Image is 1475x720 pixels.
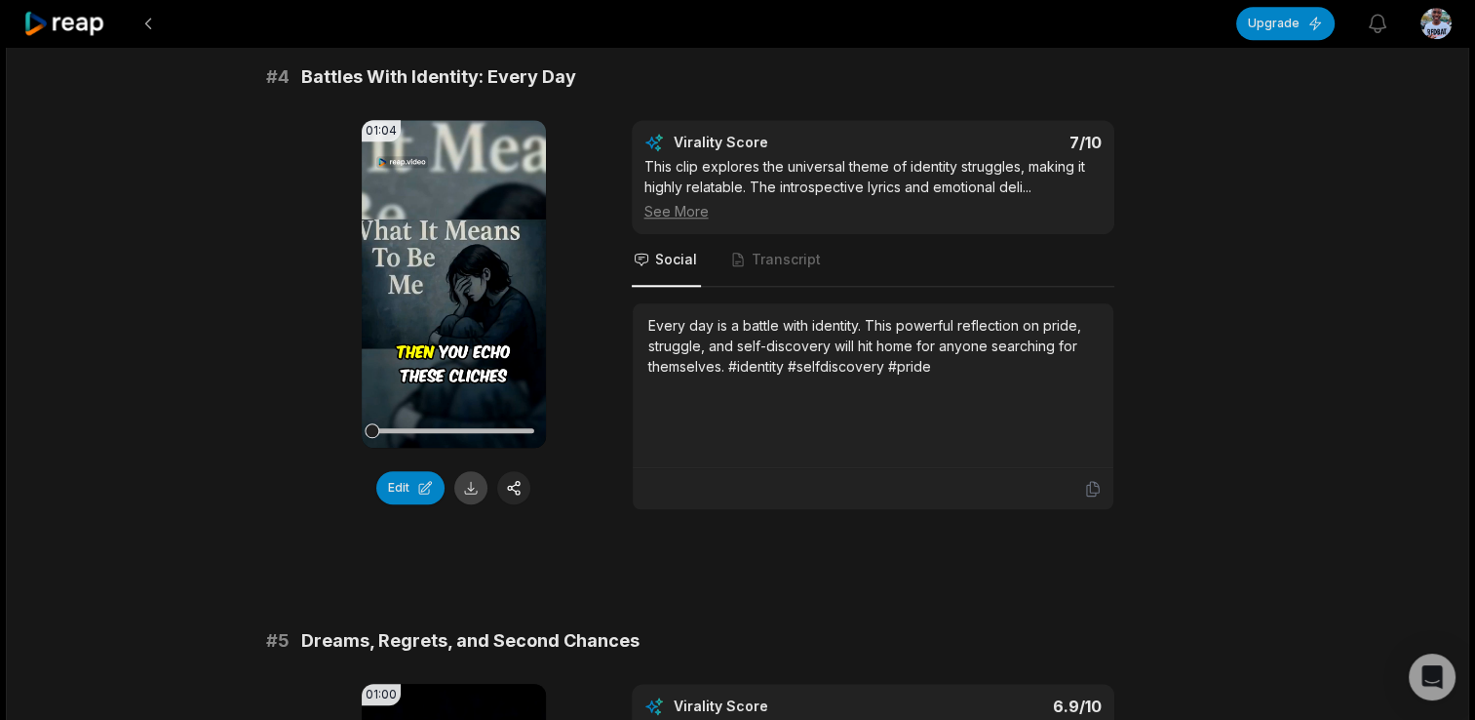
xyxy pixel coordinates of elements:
video: Your browser does not support mp4 format. [362,120,546,448]
div: 7 /10 [892,133,1102,152]
span: Transcript [752,250,821,269]
button: Upgrade [1236,7,1335,40]
div: This clip explores the universal theme of identity struggles, making it highly relatable. The int... [644,156,1102,221]
div: Open Intercom Messenger [1409,654,1456,700]
div: 6.9 /10 [892,697,1102,716]
div: Virality Score [674,133,883,152]
div: Virality Score [674,697,883,716]
span: # 4 [266,63,290,91]
span: Battles With Identity: Every Day [301,63,576,91]
span: Social [655,250,697,269]
nav: Tabs [632,234,1114,287]
button: Edit [376,471,445,504]
span: # 5 [266,627,290,655]
span: Dreams, Regrets, and Second Chances [301,627,640,655]
div: Every day is a battle with identity. This powerful reflection on pride, struggle, and self-discov... [648,315,1098,377]
div: See More [644,201,1102,221]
